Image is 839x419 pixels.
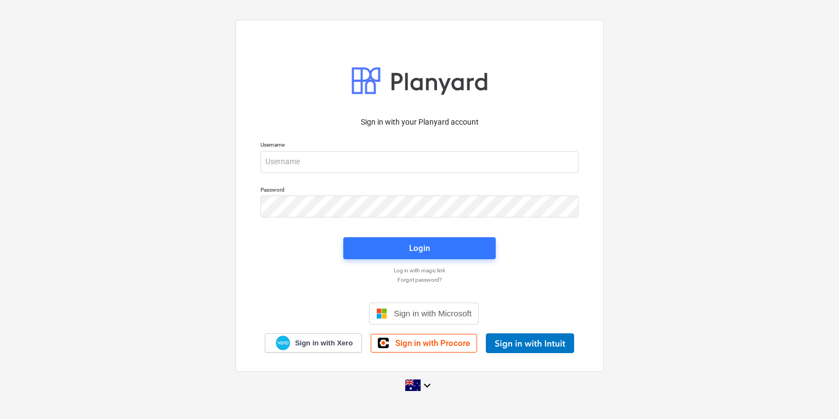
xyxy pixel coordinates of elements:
input: Username [260,151,579,173]
a: Sign in with Xero [265,333,362,353]
i: keyboard_arrow_down [421,379,434,392]
p: Sign in with your Planyard account [260,116,579,128]
span: Sign in with Microsoft [394,309,472,318]
span: Sign in with Xero [295,338,353,348]
a: Forgot password? [255,276,584,283]
a: Log in with magic link [255,267,584,274]
img: Microsoft logo [376,308,387,319]
img: Xero logo [276,336,290,350]
a: Sign in with Procore [371,334,477,353]
p: Password [260,186,579,195]
span: Sign in with Procore [395,338,470,348]
div: Login [409,241,430,255]
button: Login [343,237,496,259]
p: Username [260,141,579,150]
